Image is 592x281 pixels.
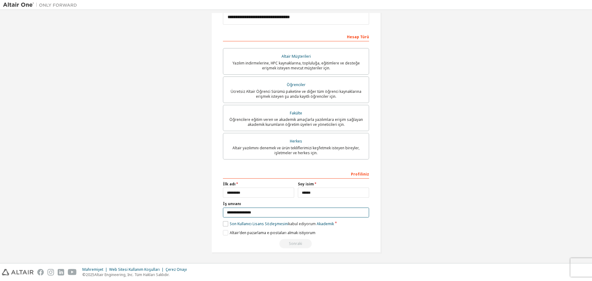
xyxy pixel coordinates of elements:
[109,267,160,272] font: Web Sitesi Kullanım Koşulları
[223,239,369,248] div: Read and acccept EULA to continue
[282,54,311,59] font: Altair Müşterileri
[232,145,360,155] font: Altair yazılımını denemek ve ürün tekliflerimizi keşfetmek isteyen bireyler, işletmeler ve herkes...
[288,221,316,226] font: kabul ediyorum
[347,34,369,39] font: Hesap Türü
[232,60,360,71] font: Yazılım indirmelerine, HPC kaynaklarına, topluluğa, eğitimlere ve desteğe erişmek isteyen mevcut ...
[2,269,34,275] img: altair_logo.svg
[166,267,187,272] font: Çerez Onayı
[351,171,369,177] font: Profiliniz
[290,110,302,116] font: Fakülte
[317,221,334,226] font: Akademik
[68,269,77,275] img: youtube.svg
[82,267,103,272] font: Mahremiyet
[231,89,361,99] font: Ücretsiz Altair Öğrenci Sürümü paketine ve diğer tüm öğrenci kaynaklarına erişmek isteyen şu anda...
[290,138,302,144] font: Herkes
[94,272,170,277] font: Altair Engineering, Inc. Tüm Hakları Saklıdır.
[3,2,80,8] img: Altair Bir
[230,221,288,226] font: Son Kullanıcı Lisans Sözleşmesini
[223,181,236,187] font: İlk adı
[223,201,241,206] font: İş unvanı
[287,82,306,87] font: Öğrenciler
[82,272,86,277] font: ©
[37,269,44,275] img: facebook.svg
[298,181,314,187] font: Soy isim
[86,272,94,277] font: 2025
[230,230,315,235] font: Altair'den pazarlama e-postaları almak istiyorum
[58,269,64,275] img: linkedin.svg
[47,269,54,275] img: instagram.svg
[229,117,363,127] font: Öğrencilere eğitim veren ve akademik amaçlarla yazılımlara erişim sağlayan akademik kurumların öğ...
